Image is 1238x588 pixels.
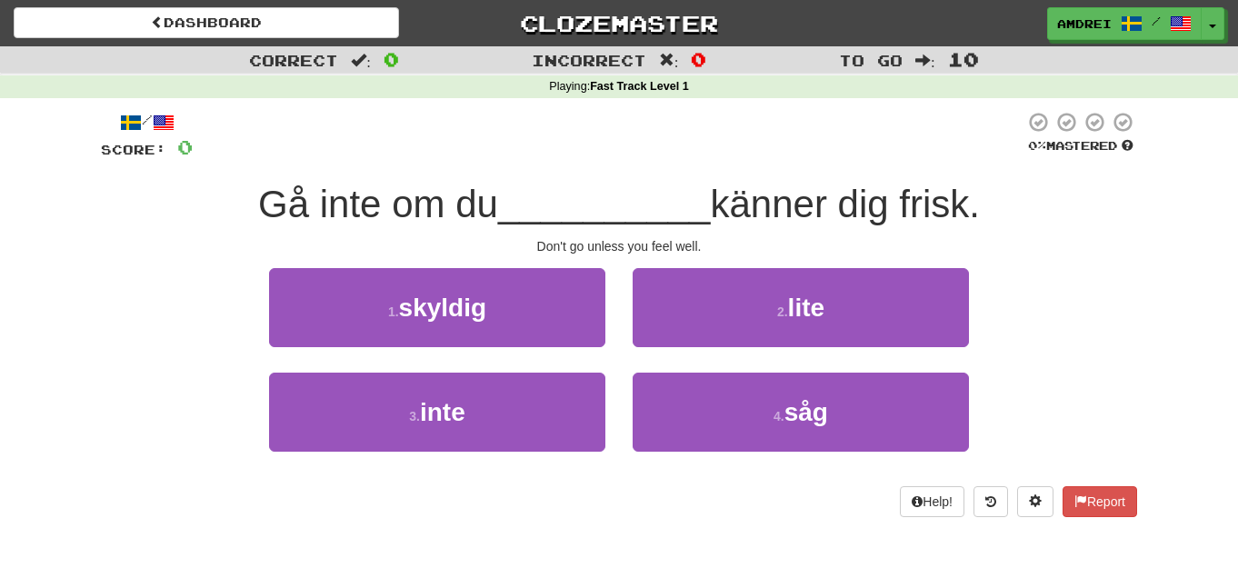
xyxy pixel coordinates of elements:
div: / [101,111,193,134]
span: 10 [948,48,979,70]
small: 2 . [777,304,788,319]
a: amdrei / [1047,7,1202,40]
small: 4 . [774,409,784,424]
button: 3.inte [269,373,605,452]
span: såg [784,398,828,426]
span: __________ [498,183,711,225]
div: Don't go unless you feel well. [101,237,1137,255]
span: 0 % [1028,138,1046,153]
a: Dashboard [14,7,399,38]
span: 0 [177,135,193,158]
span: inte [420,398,465,426]
span: / [1152,15,1161,27]
button: Round history (alt+y) [973,486,1008,517]
span: Correct [249,51,338,69]
span: lite [788,294,824,322]
span: skyldig [399,294,486,322]
button: 1.skyldig [269,268,605,347]
small: 3 . [409,409,420,424]
span: : [351,53,371,68]
span: 0 [384,48,399,70]
small: 1 . [388,304,399,319]
span: : [915,53,935,68]
span: Gå inte om du [258,183,498,225]
span: Score: [101,142,166,157]
button: Report [1063,486,1137,517]
button: 2.lite [633,268,969,347]
div: Mastered [1024,138,1137,154]
span: amdrei [1057,15,1112,32]
button: 4.såg [633,373,969,452]
span: Incorrect [532,51,646,69]
button: Help! [900,486,964,517]
a: Clozemaster [426,7,812,39]
span: To go [839,51,903,69]
span: 0 [691,48,706,70]
strong: Fast Track Level 1 [590,80,689,93]
span: känner dig frisk. [710,183,979,225]
span: : [659,53,679,68]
